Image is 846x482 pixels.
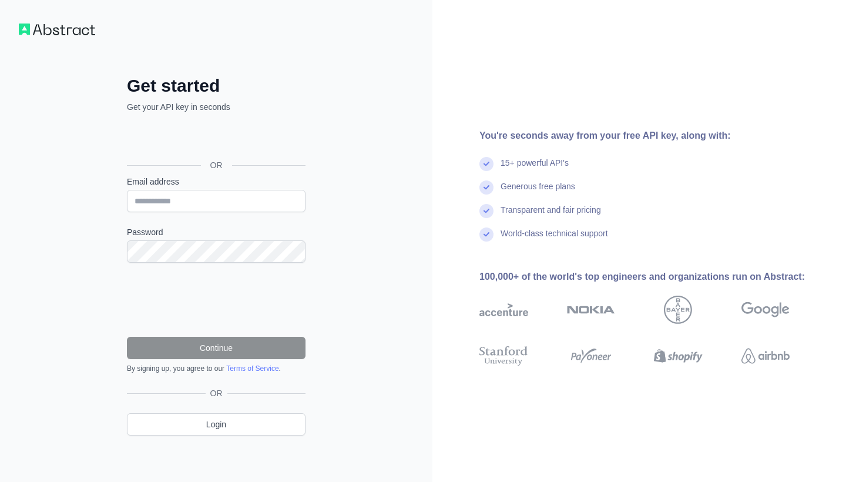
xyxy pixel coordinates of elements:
[501,227,608,251] div: World-class technical support
[127,277,305,323] iframe: reCAPTCHA
[127,101,305,113] p: Get your API key in seconds
[479,180,493,195] img: check mark
[121,126,309,152] iframe: Bouton "Se connecter avec Google"
[479,270,827,284] div: 100,000+ of the world's top engineers and organizations run on Abstract:
[664,296,692,324] img: bayer
[479,157,493,171] img: check mark
[127,126,303,152] div: Se connecter avec Google. S'ouvre dans un nouvel onglet.
[226,364,278,373] a: Terms of Service
[201,159,232,171] span: OR
[479,227,493,242] img: check mark
[741,296,790,324] img: google
[567,296,616,324] img: nokia
[501,157,569,180] div: 15+ powerful API's
[479,344,528,368] img: stanford university
[741,344,790,368] img: airbnb
[127,413,305,436] a: Login
[654,344,703,368] img: shopify
[501,180,575,204] div: Generous free plans
[479,129,827,143] div: You're seconds away from your free API key, along with:
[19,24,95,35] img: Workflow
[127,226,305,238] label: Password
[127,337,305,359] button: Continue
[206,387,227,399] span: OR
[479,204,493,218] img: check mark
[127,176,305,188] label: Email address
[479,296,528,324] img: accenture
[567,344,616,368] img: payoneer
[127,75,305,96] h2: Get started
[501,204,601,227] div: Transparent and fair pricing
[127,364,305,373] div: By signing up, you agree to our .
